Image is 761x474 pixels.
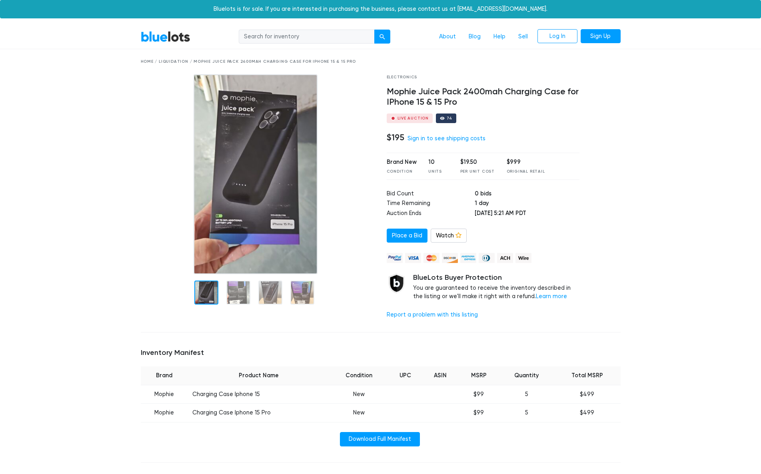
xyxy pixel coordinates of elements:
td: Time Remaining [387,199,475,209]
td: 5 [499,385,554,404]
h4: Mophie Juice Pack 2400mah Charging Case for IPhone 15 & 15 Pro [387,87,580,108]
td: Mophie [141,385,188,404]
input: Search for inventory [239,30,375,44]
a: About [433,29,462,44]
img: buyer_protection_shield-3b65640a83011c7d3ede35a8e5a80bfdfaa6a97447f0071c1475b91a4b0b3d01.png [387,273,407,293]
div: Brand New [387,158,417,167]
th: Quantity [499,366,554,385]
th: Product Name [188,366,330,385]
a: Learn more [536,293,567,300]
img: 9261199b-c092-4764-8775-d8110bd9c7e0-1755132012.jpg [194,74,318,274]
td: Charging Case Iphone 15 [188,385,330,404]
td: [DATE] 5:21 AM PDT [475,209,579,219]
td: New [330,404,388,422]
h5: BlueLots Buyer Protection [413,273,580,282]
div: Original Retail [507,169,545,175]
div: Live Auction [397,116,429,120]
img: mastercard-42073d1d8d11d6635de4c079ffdb20a4f30a903dc55d1612383a1b395dd17f39.png [423,253,439,263]
a: Sign in to see shipping costs [407,135,485,142]
img: ach-b7992fed28a4f97f893c574229be66187b9afb3f1a8d16a4691d3d3140a8ab00.png [497,253,513,263]
div: You are guaranteed to receive the inventory described in the listing or we'll make it right with ... [413,273,580,301]
th: Condition [330,366,388,385]
td: Mophie [141,404,188,422]
div: $999 [507,158,545,167]
td: Charging Case Iphone 15 Pro [188,404,330,422]
img: diners_club-c48f30131b33b1bb0e5d0e2dbd43a8bea4cb12cb2961413e2f4250e06c020426.png [479,253,495,263]
td: Auction Ends [387,209,475,219]
td: Bid Count [387,189,475,199]
h5: Inventory Manifest [141,349,621,357]
th: MSRP [459,366,499,385]
a: Sign Up [581,29,621,44]
div: Home / Liquidation / Mophie Juice Pack 2400mah Charging Case for IPhone 15 & 15 Pro [141,59,621,65]
img: paypal_credit-80455e56f6e1299e8d57f40c0dcee7b8cd4ae79b9eccbfc37e2480457ba36de9.png [387,253,403,263]
div: Units [428,169,448,175]
a: Log In [537,29,577,44]
h4: $195 [387,132,404,143]
th: UPC [388,366,422,385]
th: Brand [141,366,188,385]
td: $499 [554,404,620,422]
div: $19.50 [460,158,495,167]
a: Watch [431,229,467,243]
img: american_express-ae2a9f97a040b4b41f6397f7637041a5861d5f99d0716c09922aba4e24c8547d.png [460,253,476,263]
th: ASIN [422,366,458,385]
a: Report a problem with this listing [387,311,478,318]
a: Place a Bid [387,229,427,243]
div: 10 [428,158,448,167]
td: 5 [499,404,554,422]
div: 74 [447,116,452,120]
img: discover-82be18ecfda2d062aad2762c1ca80e2d36a4073d45c9e0ffae68cd515fbd3d32.png [442,253,458,263]
td: $499 [554,385,620,404]
a: Blog [462,29,487,44]
a: Help [487,29,512,44]
a: BlueLots [141,31,190,42]
td: New [330,385,388,404]
td: $99 [459,385,499,404]
th: Total MSRP [554,366,620,385]
div: Condition [387,169,417,175]
td: 0 bids [475,189,579,199]
img: wire-908396882fe19aaaffefbd8e17b12f2f29708bd78693273c0e28e3a24408487f.png [515,253,531,263]
td: 1 day [475,199,579,209]
a: Download Full Manifest [340,432,420,446]
td: $99 [459,404,499,422]
div: Electronics [387,74,580,80]
img: visa-79caf175f036a155110d1892330093d4c38f53c55c9ec9e2c3a54a56571784bb.png [405,253,421,263]
a: Sell [512,29,534,44]
div: Per Unit Cost [460,169,495,175]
